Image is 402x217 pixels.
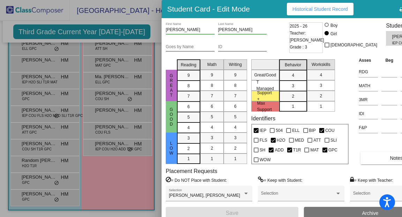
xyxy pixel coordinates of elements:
[287,3,353,15] button: Historical Student Record
[234,72,237,78] span: 9
[211,72,213,78] span: 9
[234,82,237,89] span: 8
[309,126,316,135] span: BIP
[260,156,271,164] span: WOW
[277,136,285,144] span: H2O
[234,135,237,141] span: 3
[359,95,378,105] input: assessment
[166,168,217,174] label: Placement Requests
[320,93,322,99] span: 2
[328,146,337,154] span: GPC
[292,72,294,78] span: 4
[275,146,283,154] span: ADD
[292,126,299,135] span: ELL
[211,93,213,99] span: 7
[362,210,379,216] span: Archive
[166,45,215,50] input: goes by name
[226,210,238,216] span: Save
[211,82,213,89] span: 8
[357,57,380,64] th: Asses
[168,141,174,156] span: Low
[290,23,307,30] span: 2025 - 26
[313,136,321,144] span: ATT
[380,57,399,64] th: Beg
[187,135,190,141] span: 3
[330,136,337,144] span: SLI
[292,93,294,99] span: 2
[359,81,378,91] input: assessment
[187,83,190,89] span: 8
[211,114,213,120] span: 5
[359,108,378,119] input: assessment
[167,5,250,13] h3: Student Card - Edit Mode
[187,93,190,99] span: 7
[320,103,322,110] span: 1
[234,114,237,120] span: 5
[168,107,174,127] span: Good
[207,61,217,68] span: Math
[234,93,237,99] span: 7
[234,156,237,162] span: 1
[310,146,319,154] span: MAT
[181,62,196,68] span: Reading
[312,61,330,68] span: Workskills
[359,122,378,133] input: assessment
[187,104,190,110] span: 6
[234,124,237,130] span: 4
[234,145,237,151] span: 2
[234,103,237,110] span: 6
[211,145,213,151] span: 2
[258,177,303,184] label: = Keep with Student:
[330,31,337,37] div: Girl
[350,177,393,184] label: = Keep with Teacher:
[320,82,322,89] span: 3
[292,103,294,110] span: 1
[285,62,301,68] span: Behavior
[260,146,266,154] span: SH
[293,146,301,154] span: T1R
[290,44,307,51] span: Grade : 3
[251,115,275,122] label: Identifiers
[211,156,213,162] span: 1
[211,135,213,141] span: 3
[295,136,304,144] span: MED
[325,126,335,135] span: COU
[187,125,190,131] span: 4
[169,193,240,198] span: [PERSON_NAME], [PERSON_NAME]
[359,67,378,77] input: assessment
[290,30,324,44] span: Teacher: [PERSON_NAME]
[292,6,348,12] span: Historical Student Record
[260,126,266,135] span: IEP
[330,41,377,49] span: [DEMOGRAPHIC_DATA]
[211,103,213,110] span: 6
[229,61,242,68] span: Writing
[330,22,338,29] div: Boy
[187,114,190,120] span: 5
[260,136,267,144] span: FLS
[168,73,174,98] span: Great
[187,145,190,152] span: 2
[211,124,213,130] span: 4
[187,72,190,78] span: 9
[276,126,283,135] span: 504
[292,83,294,89] span: 3
[166,177,227,184] label: = Do NOT Place with Student:
[320,72,322,78] span: 4
[187,156,190,162] span: 1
